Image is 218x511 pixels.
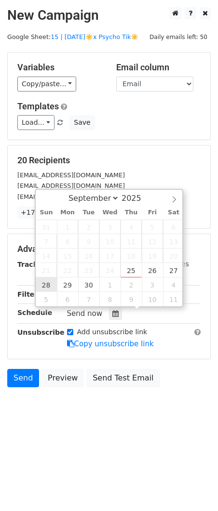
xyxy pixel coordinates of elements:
[7,7,211,24] h2: New Campaign
[163,210,184,216] span: Sat
[163,292,184,306] span: October 11, 2025
[57,234,78,249] span: September 8, 2025
[36,249,57,263] span: September 14, 2025
[36,220,57,234] span: August 31, 2025
[146,33,211,40] a: Daily emails left: 50
[99,249,121,263] span: September 17, 2025
[119,194,154,203] input: Year
[57,220,78,234] span: September 1, 2025
[17,328,65,336] strong: Unsubscribe
[121,220,142,234] span: September 4, 2025
[121,210,142,216] span: Thu
[116,62,201,73] h5: Email column
[86,369,160,387] a: Send Test Email
[78,277,99,292] span: September 30, 2025
[7,33,138,40] small: Google Sheet:
[41,369,84,387] a: Preview
[69,115,95,130] button: Save
[99,292,121,306] span: October 8, 2025
[163,277,184,292] span: October 4, 2025
[17,261,50,268] strong: Tracking
[57,249,78,263] span: September 15, 2025
[77,327,148,337] label: Add unsubscribe link
[17,193,125,200] small: [EMAIL_ADDRESS][DOMAIN_NAME]
[121,249,142,263] span: September 18, 2025
[121,234,142,249] span: September 11, 2025
[78,220,99,234] span: September 2, 2025
[142,277,163,292] span: October 3, 2025
[78,249,99,263] span: September 16, 2025
[7,369,39,387] a: Send
[57,263,78,277] span: September 22, 2025
[142,220,163,234] span: September 5, 2025
[17,62,102,73] h5: Variables
[163,263,184,277] span: September 27, 2025
[36,263,57,277] span: September 21, 2025
[78,210,99,216] span: Tue
[151,259,189,269] label: UTM Codes
[57,292,78,306] span: October 6, 2025
[78,292,99,306] span: October 7, 2025
[36,234,57,249] span: September 7, 2025
[142,234,163,249] span: September 12, 2025
[17,182,125,189] small: [EMAIL_ADDRESS][DOMAIN_NAME]
[78,234,99,249] span: September 9, 2025
[36,277,57,292] span: September 28, 2025
[121,277,142,292] span: October 2, 2025
[170,465,218,511] iframe: Chat Widget
[142,210,163,216] span: Fri
[57,210,78,216] span: Mon
[17,309,52,316] strong: Schedule
[163,249,184,263] span: September 20, 2025
[36,292,57,306] span: October 5, 2025
[17,207,58,219] a: +17 more
[163,234,184,249] span: September 13, 2025
[17,171,125,179] small: [EMAIL_ADDRESS][DOMAIN_NAME]
[67,340,154,348] a: Copy unsubscribe link
[121,292,142,306] span: October 9, 2025
[17,115,54,130] a: Load...
[17,77,76,92] a: Copy/paste...
[146,32,211,42] span: Daily emails left: 50
[142,263,163,277] span: September 26, 2025
[99,210,121,216] span: Wed
[142,249,163,263] span: September 19, 2025
[17,101,59,111] a: Templates
[17,244,201,254] h5: Advanced
[99,277,121,292] span: October 1, 2025
[67,309,103,318] span: Send now
[17,290,42,298] strong: Filters
[163,220,184,234] span: September 6, 2025
[99,220,121,234] span: September 3, 2025
[36,210,57,216] span: Sun
[17,155,201,166] h5: 20 Recipients
[78,263,99,277] span: September 23, 2025
[57,277,78,292] span: September 29, 2025
[51,33,138,40] a: 15 | [DATE]☀️x Psycho Tik☀️
[121,263,142,277] span: September 25, 2025
[142,292,163,306] span: October 10, 2025
[99,234,121,249] span: September 10, 2025
[99,263,121,277] span: September 24, 2025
